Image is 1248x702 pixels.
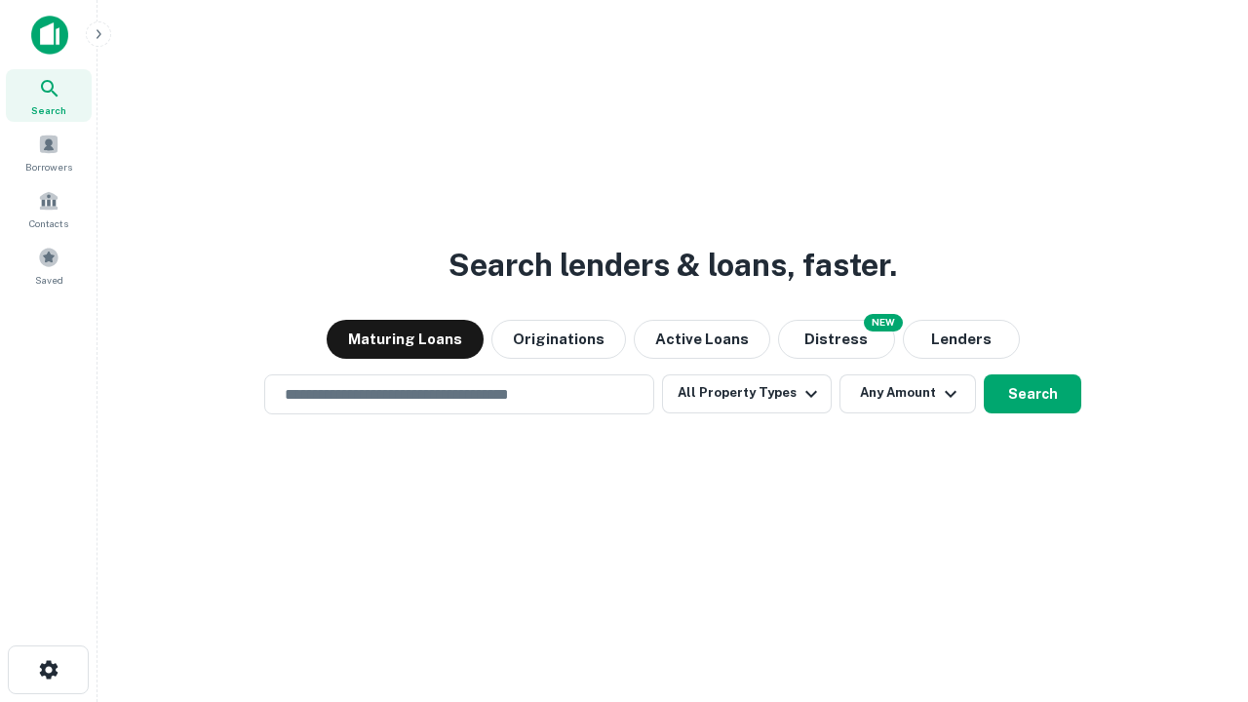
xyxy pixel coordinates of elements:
a: Saved [6,239,92,292]
button: Search distressed loans with lien and other non-mortgage details. [778,320,895,359]
a: Search [6,69,92,122]
button: Maturing Loans [327,320,484,359]
span: Search [31,102,66,118]
span: Contacts [29,215,68,231]
span: Saved [35,272,63,288]
div: NEW [864,314,903,331]
a: Borrowers [6,126,92,178]
button: Originations [491,320,626,359]
button: Lenders [903,320,1020,359]
button: All Property Types [662,374,832,413]
button: Search [984,374,1081,413]
img: capitalize-icon.png [31,16,68,55]
a: Contacts [6,182,92,235]
iframe: Chat Widget [1150,546,1248,640]
h3: Search lenders & loans, faster. [448,242,897,289]
button: Any Amount [839,374,976,413]
button: Active Loans [634,320,770,359]
span: Borrowers [25,159,72,175]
